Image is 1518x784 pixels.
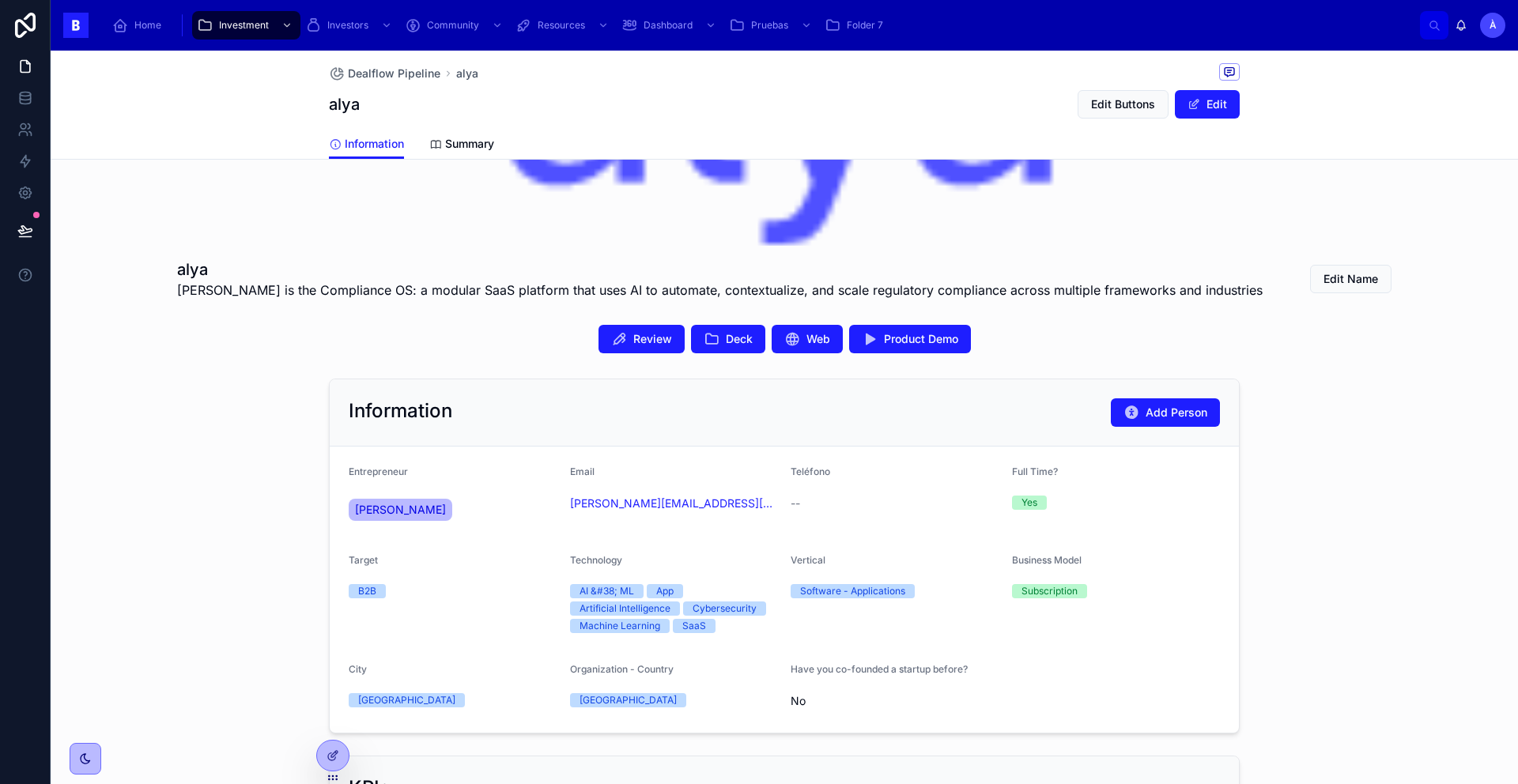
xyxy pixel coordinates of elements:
[63,13,89,38] img: App logo
[570,496,779,511] a: [PERSON_NAME][EMAIL_ADDRESS][DOMAIN_NAME]
[691,325,765,353] button: Deck
[327,19,368,32] span: Investors
[791,693,999,709] span: No
[349,554,378,566] span: Target
[348,66,440,81] span: Dealflow Pipeline
[456,66,478,81] a: alya
[751,19,788,32] span: Pruebas
[847,19,883,32] span: Folder 7
[791,663,968,675] span: Have you co-founded a startup before?
[633,331,672,347] span: Review
[101,8,1420,43] div: scrollable content
[570,554,622,566] span: Technology
[300,11,400,40] a: Investors
[1310,265,1391,293] button: Edit Name
[400,11,511,40] a: Community
[791,554,825,566] span: Vertical
[427,19,479,32] span: Community
[1012,465,1058,477] span: Full Time?
[1021,496,1037,510] div: Yes
[599,325,685,353] button: Review
[349,499,452,521] a: [PERSON_NAME]
[134,19,161,32] span: Home
[177,281,1263,300] span: [PERSON_NAME] is the Compliance OS: a modular SaaS platform that uses AI to automate, contextuali...
[358,693,455,707] div: [GEOGRAPHIC_DATA]
[538,19,585,32] span: Resources
[724,11,820,40] a: Pruebas
[329,93,360,115] h1: alya
[580,601,670,616] div: Artificial Intelligence
[349,663,367,675] span: City
[1324,271,1378,287] span: Edit Name
[429,130,494,161] a: Summary
[570,663,674,675] span: Organization - Country
[1012,554,1082,566] span: Business Model
[219,19,269,32] span: Investment
[1146,405,1207,420] span: Add Person
[791,496,800,511] span: --
[358,584,376,598] div: B2B
[349,465,408,477] span: Entrepreneur
[329,130,404,160] a: Information
[108,11,172,40] a: Home
[1021,584,1078,598] div: Subscription
[849,325,971,353] button: Product Demo
[772,325,843,353] button: Web
[1091,96,1155,112] span: Edit Buttons
[511,11,617,40] a: Resources
[177,258,1263,281] h1: alya
[355,502,446,518] span: [PERSON_NAME]
[656,584,674,598] div: App
[682,619,706,633] div: SaaS
[345,136,404,152] span: Information
[693,601,757,616] div: Cybersecurity
[192,11,300,40] a: Investment
[617,11,724,40] a: Dashboard
[580,693,677,707] div: [GEOGRAPHIC_DATA]
[791,465,830,477] span: Teléfono
[570,465,595,477] span: Email
[806,331,830,347] span: Web
[580,584,634,598] div: AI &#38; ML
[1078,90,1169,119] button: Edit Buttons
[1111,398,1220,427] button: Add Person
[884,331,958,347] span: Product Demo
[820,11,894,40] a: Folder 7
[644,19,693,32] span: Dashboard
[580,619,660,633] div: Machine Learning
[445,136,494,152] span: Summary
[329,66,440,81] a: Dealflow Pipeline
[726,331,753,347] span: Deck
[1175,90,1240,119] button: Edit
[349,398,452,424] h2: Information
[1490,19,1497,32] span: À
[800,584,905,598] div: Software - Applications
